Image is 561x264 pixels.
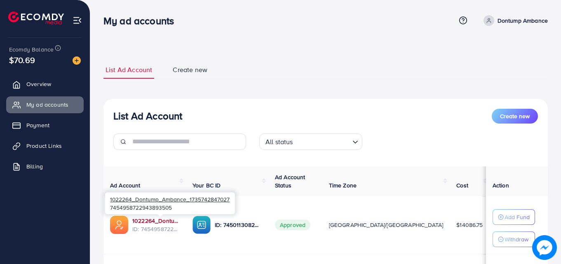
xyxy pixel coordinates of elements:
[6,117,84,133] a: Payment
[493,209,535,225] button: Add Fund
[192,216,211,234] img: ic-ba-acc.ded83a64.svg
[456,221,483,229] span: $14086.75
[103,15,181,27] h3: My ad accounts
[173,65,207,75] span: Create new
[6,96,84,113] a: My ad accounts
[6,158,84,175] a: Billing
[275,173,305,189] span: Ad Account Status
[480,15,548,26] a: Dontump Ambance
[105,192,235,214] div: 7454958722943893505
[9,45,54,54] span: Ecomdy Balance
[532,235,557,260] img: image
[8,12,64,24] img: logo
[26,80,51,88] span: Overview
[275,220,310,230] span: Approved
[215,220,262,230] p: ID: 7450113082313572369
[329,221,444,229] span: [GEOGRAPHIC_DATA]/[GEOGRAPHIC_DATA]
[110,195,230,203] span: 1022264_Dontump_Ambance_1735742847027
[505,212,530,222] p: Add Fund
[26,100,68,109] span: My ad accounts
[73,56,81,65] img: image
[9,54,35,66] span: $70.69
[264,136,295,148] span: All status
[132,225,179,233] span: ID: 7454958722943893505
[192,181,221,189] span: Your BC ID
[500,112,530,120] span: Create new
[493,181,509,189] span: Action
[6,138,84,154] a: Product Links
[329,181,357,189] span: Time Zone
[259,133,362,150] div: Search for option
[296,134,349,148] input: Search for option
[505,234,528,244] p: Withdraw
[73,16,82,25] img: menu
[6,76,84,92] a: Overview
[26,162,43,171] span: Billing
[110,181,141,189] span: Ad Account
[106,65,152,75] span: List Ad Account
[498,16,548,26] p: Dontump Ambance
[493,231,535,247] button: Withdraw
[132,217,179,225] a: 1022264_Dontump_Ambance_1735742847027
[456,181,468,189] span: Cost
[26,121,49,129] span: Payment
[492,109,538,124] button: Create new
[110,216,128,234] img: ic-ads-acc.e4c84228.svg
[113,110,182,122] h3: List Ad Account
[26,142,62,150] span: Product Links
